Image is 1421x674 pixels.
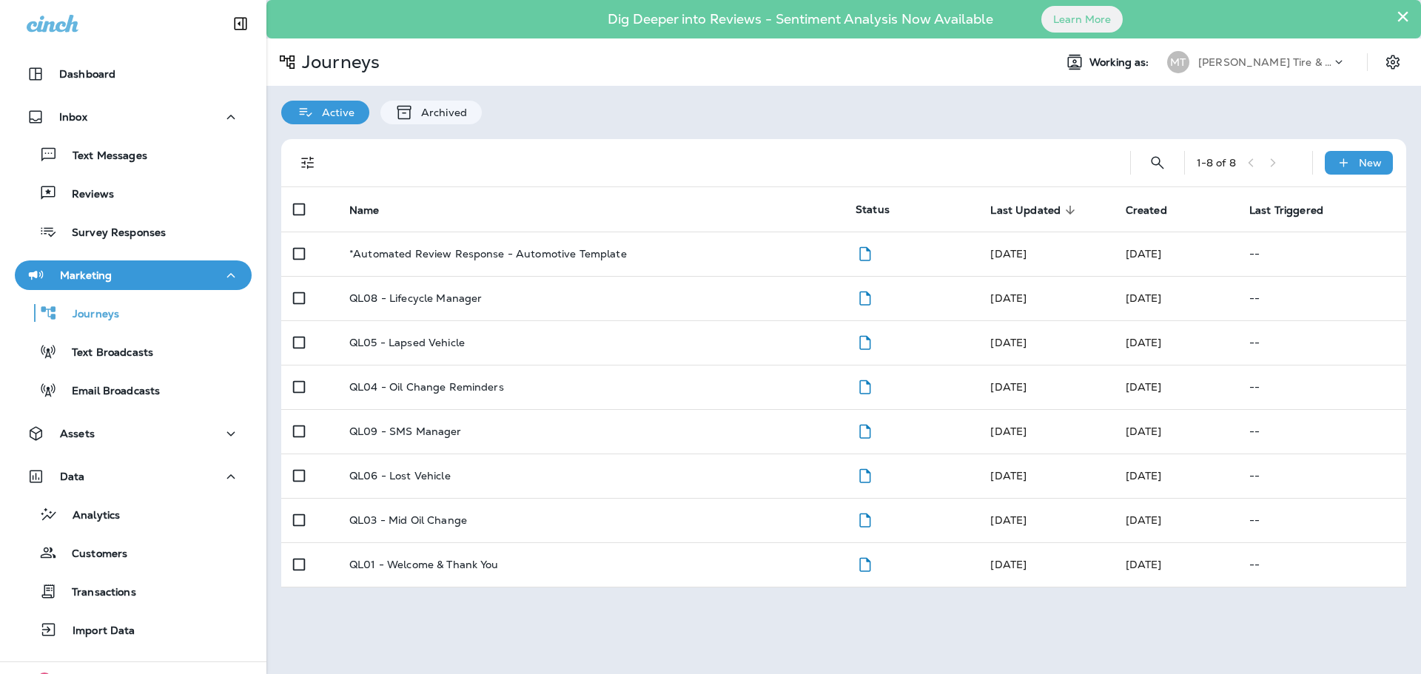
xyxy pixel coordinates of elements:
p: Journeys [58,308,119,322]
button: Marketing [15,260,252,290]
p: -- [1249,425,1394,437]
button: Inbox [15,102,252,132]
span: Last Updated [990,203,1080,217]
button: Data [15,462,252,491]
p: Inbox [59,111,87,123]
button: Learn More [1041,6,1123,33]
button: Journeys [15,297,252,328]
p: [PERSON_NAME] Tire & Auto [1198,56,1331,68]
span: Frank Carreno [1126,469,1162,482]
p: QL04 - Oil Change Reminders [349,381,504,393]
p: Import Data [58,624,135,638]
p: Marketing [60,269,112,281]
button: Analytics [15,499,252,530]
p: QL06 - Lost Vehicle [349,470,451,482]
span: Frank Carreno [990,558,1027,571]
p: Survey Responses [57,226,166,240]
button: Transactions [15,576,252,607]
span: Frank Carreno [990,425,1027,438]
span: Name [349,204,380,217]
p: QL05 - Lapsed Vehicle [349,337,465,348]
span: Draft [856,556,874,570]
span: Draft [856,512,874,525]
p: Dashboard [59,68,115,80]
p: -- [1249,381,1394,393]
span: Frank Carreno [990,380,1027,394]
p: -- [1249,337,1394,348]
p: Data [60,471,85,482]
span: Frank Carreno [990,247,1027,260]
button: Collapse Sidebar [220,9,261,38]
button: Search Journeys [1143,148,1172,178]
p: QL08 - Lifecycle Manager [349,292,482,304]
span: Frank Carreno [1126,558,1162,571]
p: -- [1249,470,1394,482]
p: Dig Deeper into Reviews - Sentiment Analysis Now Available [565,17,1036,21]
p: Journeys [296,51,380,73]
p: Transactions [57,586,136,600]
p: -- [1249,514,1394,526]
p: Text Broadcasts [57,346,153,360]
span: Frank Carreno [1126,513,1162,527]
span: Draft [856,468,874,481]
p: Analytics [58,509,120,523]
span: Draft [856,379,874,392]
span: Last Triggered [1249,203,1343,217]
p: Active [315,107,355,118]
p: Customers [57,547,127,562]
span: Frank Carreno [1126,336,1162,349]
div: 1 - 8 of 8 [1197,157,1236,169]
span: Frank Carreno [1126,291,1162,305]
p: -- [1249,559,1394,570]
p: Reviews [57,188,114,202]
button: Reviews [15,178,252,209]
button: Text Messages [15,139,252,170]
p: *Automated Review Response - Automotive Template [349,248,627,260]
span: Frank Carreno [1126,425,1162,438]
span: Frank Carreno [1126,247,1162,260]
span: Draft [856,246,874,259]
button: Dashboard [15,59,252,89]
p: Assets [60,428,95,439]
span: Working as: [1089,56,1152,69]
span: Frank Carreno [1126,380,1162,394]
span: Created [1126,203,1186,217]
p: New [1359,157,1382,169]
p: QL09 - SMS Manager [349,425,462,437]
button: Filters [293,148,323,178]
button: Email Broadcasts [15,374,252,405]
span: Frank Carreno [990,336,1027,349]
button: Assets [15,419,252,448]
span: Draft [856,290,874,303]
span: Last Triggered [1249,204,1323,217]
p: QL01 - Welcome & Thank You [349,559,499,570]
button: Text Broadcasts [15,336,252,367]
span: Draft [856,423,874,437]
div: MT [1167,51,1189,73]
span: Name [349,203,399,217]
button: Import Data [15,614,252,645]
span: Frank Carreno [990,469,1027,482]
button: Customers [15,537,252,568]
p: Email Broadcasts [57,385,160,399]
button: Close [1396,4,1410,28]
p: QL03 - Mid Oil Change [349,514,467,526]
span: Created [1126,204,1167,217]
span: Frank Carreno [990,291,1027,305]
p: Text Messages [58,149,147,164]
p: -- [1249,292,1394,304]
p: -- [1249,248,1394,260]
span: Draft [856,334,874,348]
p: Archived [414,107,467,118]
button: Survey Responses [15,216,252,247]
button: Settings [1380,49,1406,75]
span: Status [856,203,890,216]
span: Frank Carreno [990,513,1027,527]
span: Last Updated [990,204,1061,217]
